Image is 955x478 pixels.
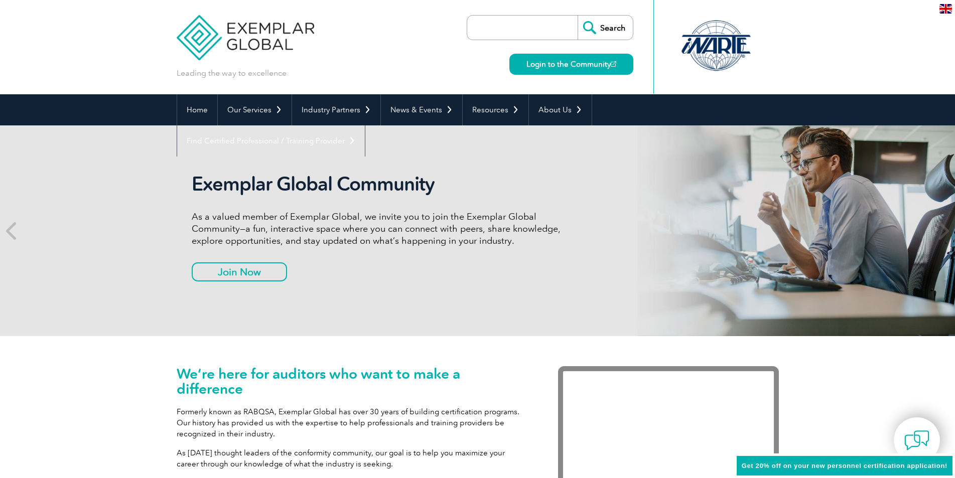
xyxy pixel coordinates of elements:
a: About Us [529,94,592,125]
h1: We’re here for auditors who want to make a difference [177,366,528,396]
h2: Exemplar Global Community [192,173,568,196]
a: Home [177,94,217,125]
img: contact-chat.png [904,428,929,453]
span: Get 20% off on your new personnel certification application! [742,462,947,469]
a: Industry Partners [292,94,380,125]
img: open_square.png [611,61,616,67]
a: Login to the Community [509,54,633,75]
input: Search [578,16,633,40]
a: Join Now [192,262,287,281]
a: News & Events [381,94,462,125]
a: Our Services [218,94,292,125]
img: en [939,4,952,14]
p: As [DATE] thought leaders of the conformity community, our goal is to help you maximize your care... [177,447,528,469]
p: Formerly known as RABQSA, Exemplar Global has over 30 years of building certification programs. O... [177,406,528,439]
p: Leading the way to excellence [177,68,287,79]
a: Find Certified Professional / Training Provider [177,125,365,156]
a: Resources [463,94,528,125]
p: As a valued member of Exemplar Global, we invite you to join the Exemplar Global Community—a fun,... [192,211,568,247]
